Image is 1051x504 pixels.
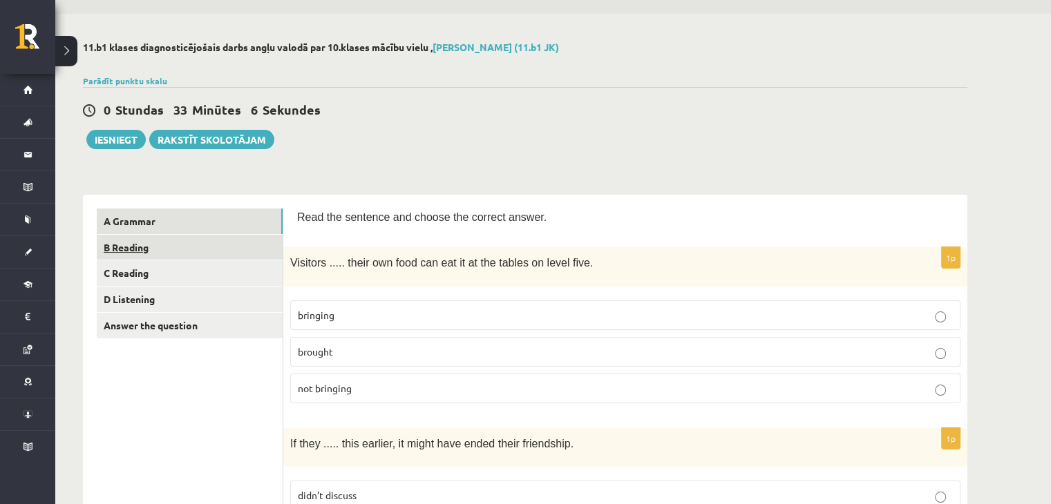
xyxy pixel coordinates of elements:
[97,235,283,260] a: B Reading
[97,287,283,312] a: D Listening
[173,101,187,117] span: 33
[15,24,55,59] a: Rīgas 1. Tālmācības vidusskola
[290,257,593,269] span: Visitors ..... their own food can eat it at the tables on level five.
[97,209,283,234] a: A Grammar
[941,246,960,269] p: 1p
[935,385,946,396] input: not bringing
[935,311,946,322] input: bringing
[251,101,258,117] span: 6
[935,348,946,359] input: brought
[935,492,946,503] input: didn’t discuss
[86,130,146,149] button: Iesniegt
[263,101,321,117] span: Sekundes
[298,309,334,321] span: bringing
[149,130,274,149] a: Rakstīt skolotājam
[97,313,283,338] a: Answer the question
[115,101,164,117] span: Stundas
[298,382,352,394] span: not bringing
[941,427,960,449] p: 1p
[290,438,574,449] span: If they ..... this earlier, it might have ended their friendship.
[298,345,333,358] span: brought
[297,211,547,223] span: Read the sentence and choose the correct answer.
[83,41,967,53] h2: 11.b1 klases diagnosticējošais darbs angļu valodā par 10.klases mācību vielu ,
[97,260,283,286] a: C Reading
[192,101,241,117] span: Minūtes
[104,101,111,117] span: 0
[298,489,357,501] span: didn’t discuss
[433,41,559,53] a: [PERSON_NAME] (11.b1 JK)
[83,75,167,86] a: Parādīt punktu skalu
